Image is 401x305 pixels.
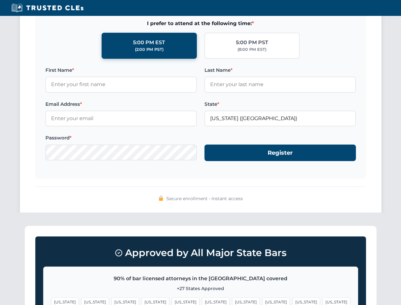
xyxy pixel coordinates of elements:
[204,100,356,108] label: State
[204,66,356,74] label: Last Name
[45,134,197,142] label: Password
[204,145,356,161] button: Register
[204,111,356,126] input: Ohio (OH)
[45,77,197,92] input: Enter your first name
[204,77,356,92] input: Enter your last name
[10,3,85,13] img: Trusted CLEs
[45,19,356,28] span: I prefer to attend at the following time:
[236,38,268,47] div: 5:00 PM PST
[43,244,358,261] h3: Approved by All Major State Bars
[45,66,197,74] label: First Name
[237,46,266,53] div: (8:00 PM EST)
[51,285,350,292] p: +27 States Approved
[133,38,165,47] div: 5:00 PM EST
[135,46,164,53] div: (2:00 PM PST)
[166,195,243,202] span: Secure enrollment • Instant access
[45,100,197,108] label: Email Address
[158,196,164,201] img: 🔒
[45,111,197,126] input: Enter your email
[51,274,350,283] p: 90% of bar licensed attorneys in the [GEOGRAPHIC_DATA] covered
